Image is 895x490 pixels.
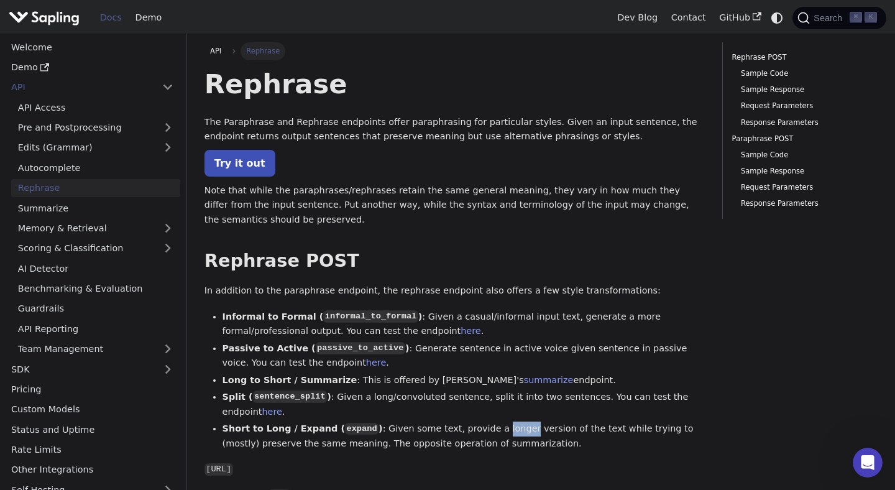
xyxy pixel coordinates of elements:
a: Demo [4,58,180,76]
li: : Generate sentence in active voice given sentence in passive voice. You can test the endpoint . [223,341,705,371]
strong: Short to Long / Expand ( ) [223,423,383,433]
a: here [366,358,386,367]
a: Demo [129,8,168,27]
li: : Given a casual/informal input text, generate a more formal/professional output. You can test th... [223,310,705,340]
a: API [204,42,227,60]
a: Sample Response [741,84,868,96]
code: passive_to_active [316,342,405,354]
a: Request Parameters [741,182,868,193]
a: Pricing [4,381,180,399]
a: Response Parameters [741,198,868,210]
span: Search [810,13,850,23]
a: Summarize [11,199,180,217]
strong: Long to Short / Summarize [223,375,357,385]
nav: Breadcrumbs [204,42,705,60]
a: Guardrails [11,300,180,318]
a: Custom Models [4,400,180,418]
a: here [262,407,282,417]
h1: Rephrase [204,67,705,101]
a: Status and Uptime [4,420,180,438]
a: Request Parameters [741,100,868,112]
strong: Passive to Active ( ) [223,343,410,353]
a: Rate Limits [4,441,180,459]
strong: Split ( ) [223,392,331,402]
button: Search (Command+K) [792,7,886,29]
strong: Informal to Formal ( ) [223,312,423,321]
a: Sample Response [741,165,868,177]
img: Sapling.ai [9,9,80,27]
a: Memory & Retrieval [11,220,180,238]
a: Other Integrations [4,461,180,479]
button: Expand sidebar category 'SDK' [155,360,180,378]
a: GitHub [712,8,768,27]
button: Collapse sidebar category 'API' [155,78,180,96]
li: : This is offered by [PERSON_NAME]'s endpoint. [223,373,705,388]
code: informal_to_formal [323,310,418,323]
a: here [461,326,480,336]
a: Rephrase [11,179,180,197]
a: Team Management [11,340,180,358]
a: API Reporting [11,320,180,338]
a: Sample Code [741,149,868,161]
a: SDK [4,360,155,378]
li: : Given a long/convoluted sentence, split it into two sentences. You can test the endpoint . [223,390,705,420]
a: Dev Blog [610,8,664,27]
li: : Given some text, provide a longer version of the text while trying to (mostly) preserve the sam... [223,422,705,451]
p: The Paraphrase and Rephrase endpoints offer paraphrasing for particular styles. Given an input se... [204,115,705,145]
a: AI Detector [11,259,180,277]
p: In addition to the paraphrase endpoint, the rephrase endpoint also offers a few style transformat... [204,284,705,298]
a: Rephrase POST [732,52,873,63]
span: Rephrase [241,42,285,60]
a: Docs [93,8,129,27]
a: Welcome [4,38,180,56]
button: Switch between dark and light mode (currently system mode) [768,9,786,27]
p: Note that while the paraphrases/rephrases retain the same general meaning, they vary in how much ... [204,183,705,228]
a: Edits (Grammar) [11,139,180,157]
a: Contact [664,8,713,27]
a: API [4,78,155,96]
code: sentence_split [253,391,328,403]
a: Benchmarking & Evaluation [11,280,180,298]
code: [URL] [204,463,233,476]
a: summarize [524,375,574,385]
a: Try it out [204,150,275,177]
a: Paraphrase POST [732,133,873,145]
a: Sample Code [741,68,868,80]
a: API Access [11,98,180,116]
h2: Rephrase POST [204,250,705,272]
iframe: Intercom live chat [853,448,883,478]
a: Scoring & Classification [11,239,180,257]
a: Pre and Postprocessing [11,119,180,137]
span: API [210,47,221,55]
a: Response Parameters [741,117,868,129]
code: expand [345,423,379,435]
a: Sapling.ai [9,9,84,27]
a: Autocomplete [11,159,180,177]
kbd: ⌘ [850,12,862,23]
kbd: K [865,12,877,23]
